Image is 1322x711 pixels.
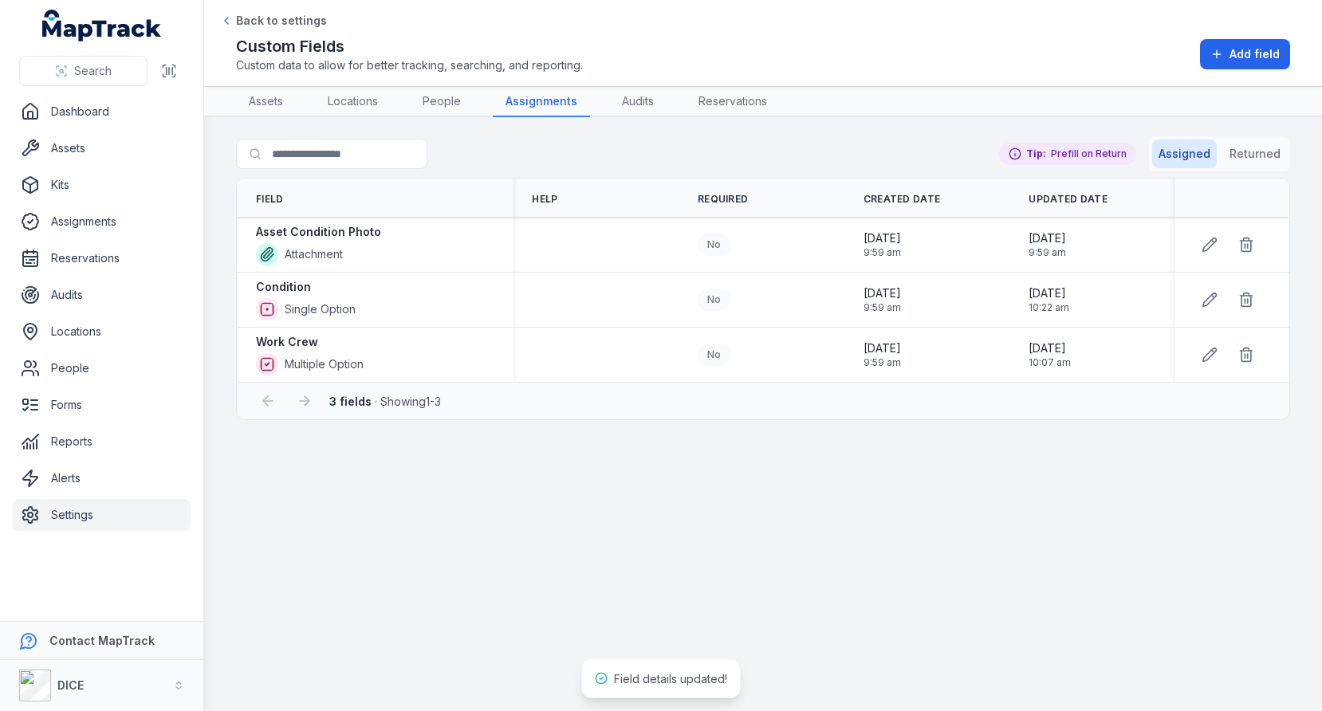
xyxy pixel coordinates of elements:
span: [DATE] [1029,285,1069,301]
span: Back to settings [236,13,327,29]
span: Created Date [864,193,941,206]
div: No [698,344,730,366]
time: 09/09/2025, 9:59:12 am [1029,230,1066,259]
a: Back to settings [220,13,327,29]
span: Attachment [285,246,343,262]
strong: Tip: [1026,147,1046,160]
a: Dashboard [13,96,191,128]
a: Kits [13,169,191,201]
strong: DICE [57,678,84,692]
button: Returned [1223,139,1287,168]
a: People [13,352,191,384]
a: Audits [13,279,191,311]
a: Assets [236,87,296,117]
time: 09/09/2025, 9:59:12 am [864,230,901,259]
span: Field details updated! [614,672,727,685]
span: 10:07 am [1029,356,1071,369]
span: 9:59 am [864,301,901,314]
time: 09/09/2025, 10:22:27 am [1029,285,1069,314]
time: 09/09/2025, 9:59:12 am [864,340,901,369]
span: 10:22 am [1029,301,1069,314]
time: 09/09/2025, 10:07:44 am [1029,340,1071,369]
a: People [410,87,474,117]
span: Updated Date [1029,193,1108,206]
strong: Work Crew [256,334,318,350]
a: Reservations [13,242,191,274]
span: Required [698,193,748,206]
strong: Condition [256,279,311,295]
span: Help [532,193,557,206]
strong: Asset Condition Photo [256,224,381,240]
span: Custom data to allow for better tracking, searching, and reporting. [236,57,583,73]
strong: 3 fields [329,395,372,408]
div: No [698,234,730,256]
a: Assets [13,132,191,164]
a: Locations [13,316,191,348]
button: Search [19,56,148,86]
a: Reservations [686,87,780,117]
a: Reports [13,426,191,458]
span: [DATE] [1029,230,1066,246]
a: Alerts [13,462,191,494]
h2: Custom Fields [236,35,583,57]
a: MapTrack [42,10,162,41]
span: · Showing 1 - 3 [329,395,441,408]
button: Add field [1200,39,1290,69]
a: Locations [315,87,391,117]
span: Search [74,63,112,79]
div: No [698,289,730,311]
a: Assignments [493,87,590,117]
button: Assigned [1152,139,1217,168]
span: Field [256,193,284,206]
a: Assignments [13,206,191,238]
a: Settings [13,499,191,531]
span: [DATE] [1029,340,1071,356]
span: [DATE] [864,340,901,356]
strong: Contact MapTrack [49,634,155,647]
span: Single Option [285,301,356,317]
a: Audits [609,87,667,117]
span: Add field [1230,46,1280,62]
span: Multiple Option [285,356,364,372]
span: 9:59 am [864,356,901,369]
a: Forms [13,389,191,421]
span: [DATE] [864,230,901,246]
span: [DATE] [864,285,901,301]
time: 09/09/2025, 9:59:12 am [864,285,901,314]
div: Prefill on Return [999,143,1136,165]
span: 9:59 am [1029,246,1066,259]
span: 9:59 am [864,246,901,259]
